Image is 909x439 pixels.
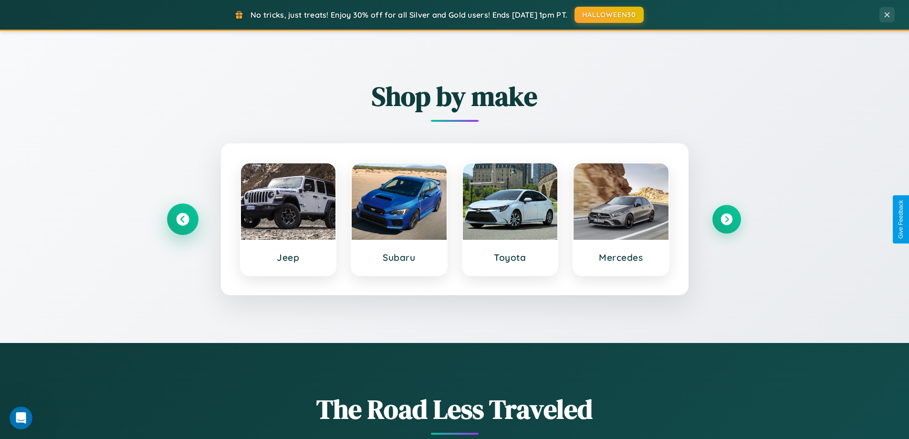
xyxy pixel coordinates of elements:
h1: The Road Less Traveled [168,391,741,428]
div: Give Feedback [898,200,904,239]
h3: Subaru [361,252,437,263]
h2: Shop by make [168,78,741,115]
iframe: Intercom live chat [10,407,32,429]
h3: Jeep [251,252,326,263]
button: HALLOWEEN30 [575,7,644,23]
span: No tricks, just treats! Enjoy 30% off for all Silver and Gold users! Ends [DATE] 1pm PT. [251,10,567,20]
h3: Mercedes [583,252,659,263]
h3: Toyota [472,252,548,263]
